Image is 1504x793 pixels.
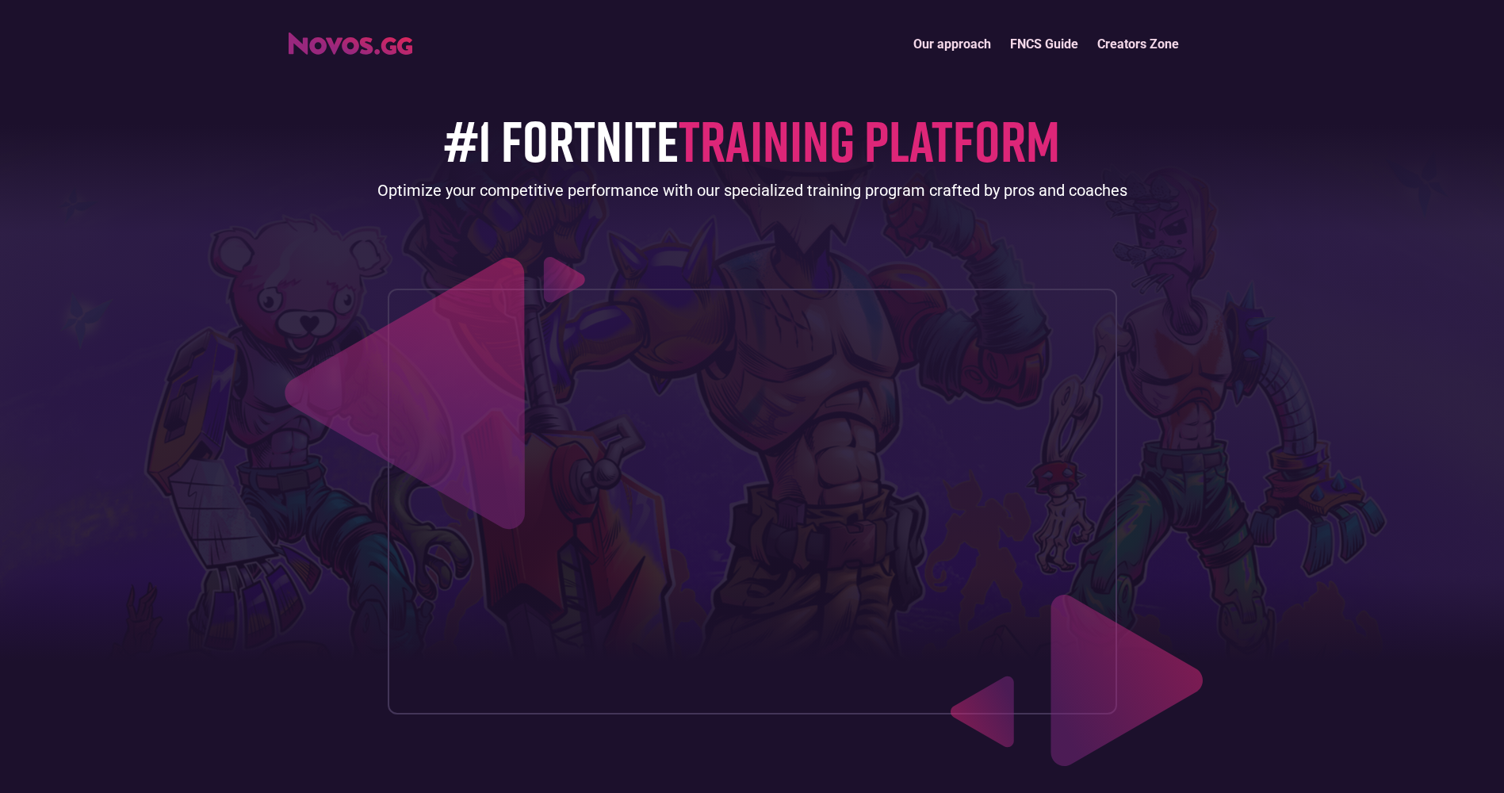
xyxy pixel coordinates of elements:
a: home [289,27,412,55]
iframe: Increase your placement in 14 days (Novos.gg) [401,302,1104,700]
div: Optimize your competitive performance with our specialized training program crafted by pros and c... [377,179,1127,201]
a: Our approach [904,27,1001,61]
a: Creators Zone [1088,27,1188,61]
h1: #1 FORTNITE [444,109,1060,171]
span: TRAINING PLATFORM [679,105,1060,174]
a: FNCS Guide [1001,27,1088,61]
